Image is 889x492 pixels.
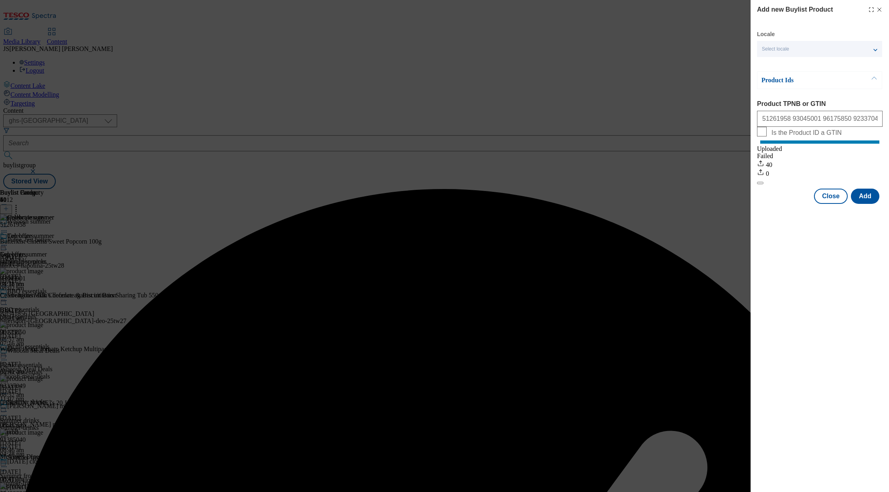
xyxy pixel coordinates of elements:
[757,111,883,127] input: Enter 1 or 20 space separated Product TPNB or GTIN
[851,189,879,204] button: Add
[757,169,883,177] div: 0
[814,189,848,204] button: Close
[757,41,882,57] button: Select locale
[757,100,883,108] label: Product TPNB or GTIN
[757,152,883,160] div: Failed
[757,160,883,169] div: 40
[757,32,775,37] label: Locale
[757,5,833,14] h4: Add new Buylist Product
[757,145,883,152] div: Uploaded
[771,129,842,136] span: Is the Product ID a GTIN
[762,46,789,52] span: Select locale
[761,76,846,84] p: Product Ids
